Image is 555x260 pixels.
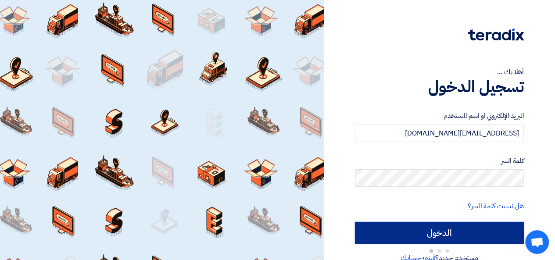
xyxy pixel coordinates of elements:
a: هل نسيت كلمة السر؟ [468,201,524,211]
label: كلمة السر [355,156,524,166]
h1: تسجيل الدخول [355,77,524,96]
div: Open chat [525,230,549,254]
input: أدخل بريد العمل الإلكتروني او اسم المستخدم الخاص بك ... [355,125,524,142]
input: الدخول [355,222,524,244]
label: البريد الإلكتروني او اسم المستخدم [355,111,524,121]
img: Teradix logo [468,28,524,41]
div: أهلا بك ... [355,67,524,77]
